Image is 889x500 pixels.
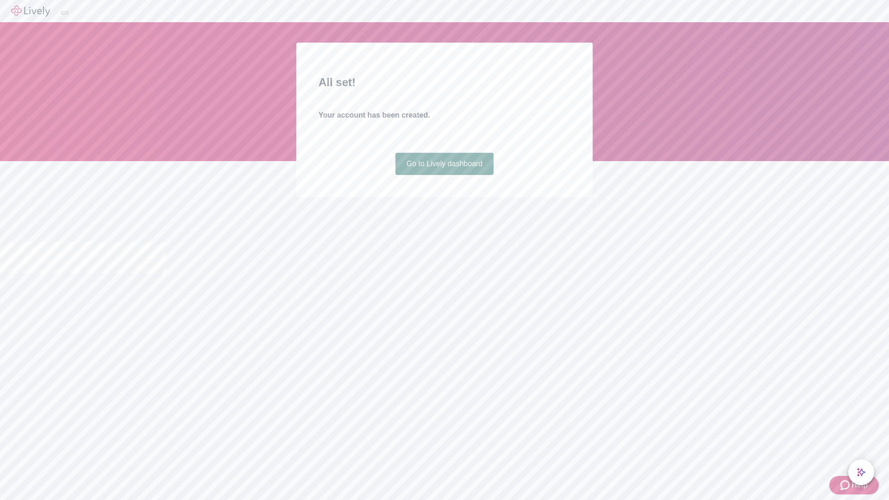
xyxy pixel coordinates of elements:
[395,153,494,175] a: Go to Lively dashboard
[11,6,50,17] img: Lively
[840,480,851,491] svg: Zendesk support icon
[857,468,866,477] svg: Lively AI Assistant
[829,476,879,494] button: Zendesk support iconHelp
[61,12,69,14] button: Log out
[319,110,570,121] h4: Your account has been created.
[851,480,868,491] span: Help
[319,74,570,91] h2: All set!
[848,459,874,485] button: chat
